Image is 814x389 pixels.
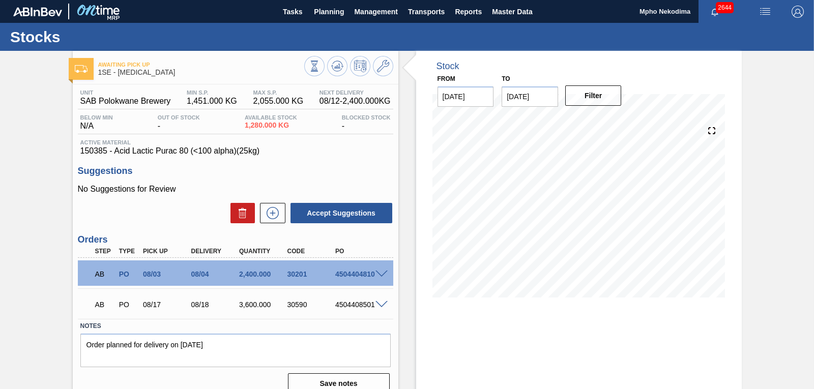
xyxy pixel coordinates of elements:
[93,248,117,255] div: Step
[95,301,114,309] p: AB
[437,61,459,72] div: Stock
[80,139,391,145] span: Active Material
[245,122,297,129] span: 1,280.000 KG
[438,86,494,107] input: mm/dd/yyyy
[189,301,242,309] div: 08/18/2025
[327,56,347,76] button: Update Chart
[237,270,289,278] div: 2,400.000
[187,89,237,96] span: MIN S.P.
[455,6,482,18] span: Reports
[93,263,117,285] div: Awaiting Pick Up
[333,270,386,278] div: 4504404810
[759,6,771,18] img: userActions
[187,97,237,106] span: 1,451.000 KG
[333,301,386,309] div: 4504408501
[140,301,193,309] div: 08/17/2025
[792,6,804,18] img: Logout
[339,114,393,131] div: -
[502,75,510,82] label: to
[333,248,386,255] div: PO
[189,248,242,255] div: Delivery
[319,89,391,96] span: Next Delivery
[237,301,289,309] div: 3,600.000
[78,114,115,131] div: N/A
[75,65,88,73] img: Ícone
[80,114,113,121] span: Below Min
[373,56,393,76] button: Go to Master Data / General
[98,62,304,68] span: Awaiting Pick Up
[155,114,202,131] div: -
[78,166,393,176] h3: Suggestions
[502,86,558,107] input: mm/dd/yyyy
[285,301,338,309] div: 30590
[253,89,303,96] span: MAX S.P.
[117,248,141,255] div: Type
[245,114,297,121] span: Available Stock
[80,146,391,156] span: 150385 - Acid Lactic Purac 80 (<100 alpha)(25kg)
[716,2,734,13] span: 2644
[281,6,304,18] span: Tasks
[699,5,731,19] button: Notifications
[237,248,289,255] div: Quantity
[140,270,193,278] div: 08/03/2025
[10,31,191,43] h1: Stocks
[285,248,338,255] div: Code
[225,203,255,223] div: Delete Suggestions
[189,270,242,278] div: 08/04/2025
[80,319,391,334] label: Notes
[158,114,200,121] span: Out Of Stock
[253,97,303,106] span: 2,055.000 KG
[350,56,370,76] button: Schedule Inventory
[565,85,622,106] button: Filter
[13,7,62,16] img: TNhmsLtSVTkK8tSr43FrP2fwEKptu5GPRR3wAAAABJRU5ErkJggg==
[314,6,344,18] span: Planning
[78,185,393,194] p: No Suggestions for Review
[492,6,532,18] span: Master Data
[78,234,393,245] h3: Orders
[342,114,391,121] span: Blocked Stock
[140,248,193,255] div: Pick up
[290,203,392,223] button: Accept Suggestions
[319,97,391,106] span: 08/12 - 2,400.000 KG
[98,69,304,76] span: 1SE - Lactic Acid
[80,334,391,367] textarea: Order planned for delivery on [DATE]
[285,270,338,278] div: 30201
[95,270,114,278] p: AB
[93,293,117,316] div: Awaiting Pick Up
[438,75,455,82] label: From
[255,203,285,223] div: New suggestion
[408,6,445,18] span: Transports
[285,202,393,224] div: Accept Suggestions
[117,301,141,309] div: Purchase order
[354,6,398,18] span: Management
[80,97,171,106] span: SAB Polokwane Brewery
[117,270,141,278] div: Purchase order
[80,89,171,96] span: Unit
[304,56,325,76] button: Stocks Overview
